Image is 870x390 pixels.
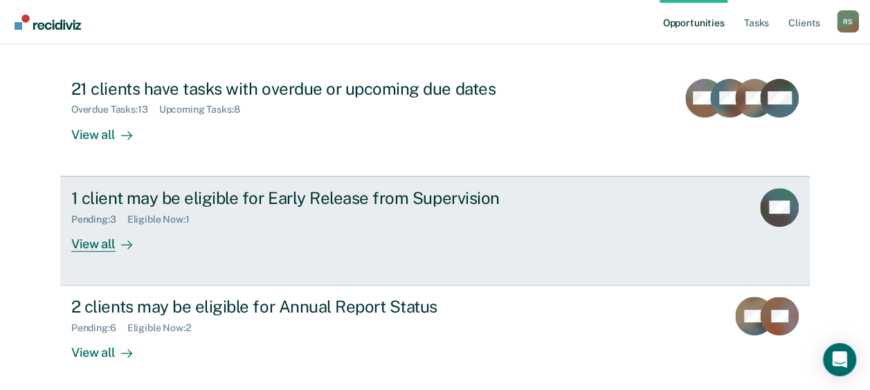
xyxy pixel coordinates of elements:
div: View all [71,334,149,361]
div: Eligible Now : 1 [127,214,201,225]
div: Open Intercom Messenger [823,343,856,376]
div: 21 clients have tasks with overdue or upcoming due dates [71,79,557,99]
div: View all [71,225,149,252]
a: 21 clients have tasks with overdue or upcoming due datesOverdue Tasks:13Upcoming Tasks:8View all [60,68,810,176]
div: Pending : 3 [71,214,127,225]
button: Profile dropdown button [837,10,859,32]
div: Eligible Now : 2 [127,322,202,334]
div: View all [71,115,149,142]
a: 1 client may be eligible for Early Release from SupervisionPending:3Eligible Now:1View all [60,176,810,286]
div: 1 client may be eligible for Early Release from Supervision [71,188,557,208]
div: 2 clients may be eligible for Annual Report Status [71,297,557,317]
div: Upcoming Tasks : 8 [159,104,251,115]
div: Pending : 6 [71,322,127,334]
div: R S [837,10,859,32]
img: Recidiviz [15,15,81,30]
div: Overdue Tasks : 13 [71,104,159,115]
